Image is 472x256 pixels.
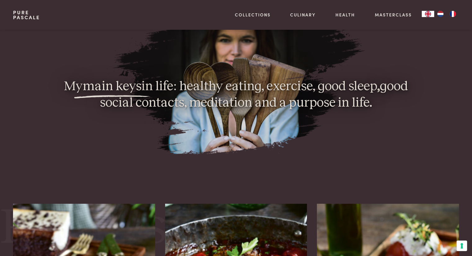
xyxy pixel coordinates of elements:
a: Culinary [290,11,316,18]
p: My in life: healthy eating, exercise, good sleep good social contacts, meditation and a purpose i... [50,78,422,111]
a: NL [434,11,447,17]
div: Language [422,11,434,17]
strong: , [377,80,380,93]
a: EN [422,11,434,17]
a: Masterclass [375,11,412,18]
a: Collections [235,11,271,18]
a: FR [447,11,459,17]
a: Health [335,11,355,18]
aside: Language selected: English [422,11,459,17]
ul: Language list [434,11,459,17]
span: main keys [83,78,142,95]
button: Your consent preferences for tracking technologies [456,241,467,251]
a: PurePascale [13,10,40,20]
